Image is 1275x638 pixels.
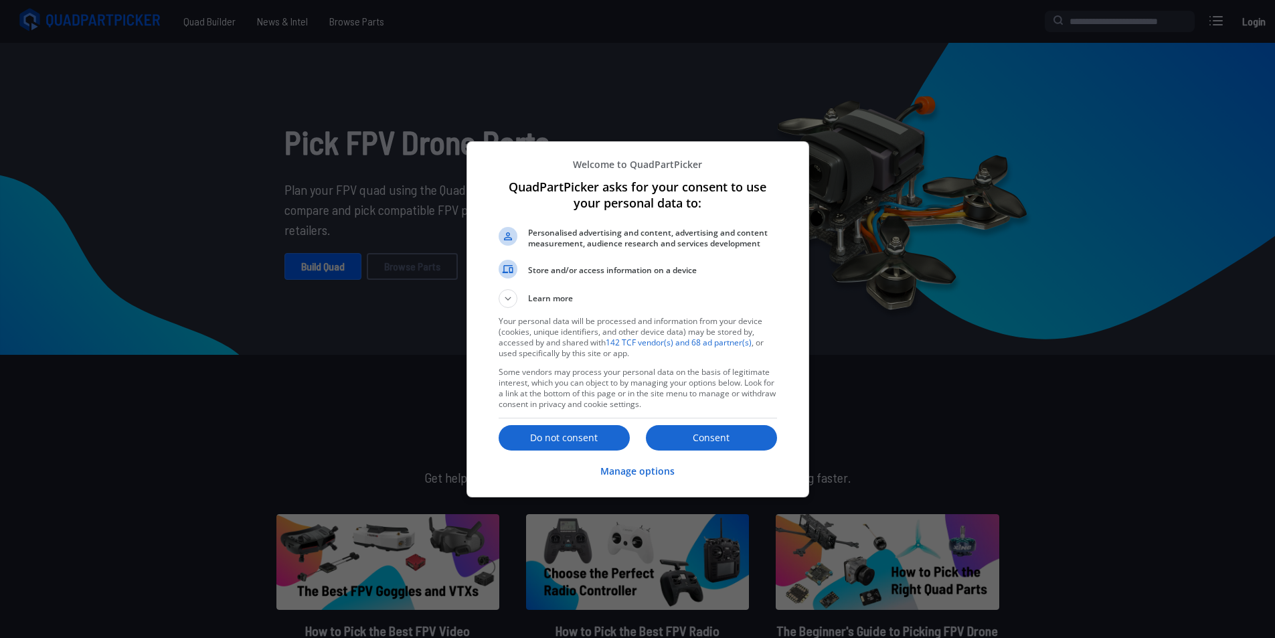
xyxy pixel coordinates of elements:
[499,179,777,211] h1: QuadPartPicker asks for your consent to use your personal data to:
[646,431,777,445] p: Consent
[499,289,777,308] button: Learn more
[606,337,752,348] a: 142 TCF vendor(s) and 68 ad partner(s)
[600,457,675,486] button: Manage options
[528,228,777,249] span: Personalised advertising and content, advertising and content measurement, audience research and ...
[499,158,777,171] p: Welcome to QuadPartPicker
[499,431,630,445] p: Do not consent
[499,316,777,359] p: Your personal data will be processed and information from your device (cookies, unique identifier...
[600,465,675,478] p: Manage options
[528,265,777,276] span: Store and/or access information on a device
[466,141,809,497] div: QuadPartPicker asks for your consent to use your personal data to:
[528,293,573,308] span: Learn more
[646,425,777,451] button: Consent
[499,367,777,410] p: Some vendors may process your personal data on the basis of legitimate interest, which you can ob...
[499,425,630,451] button: Do not consent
